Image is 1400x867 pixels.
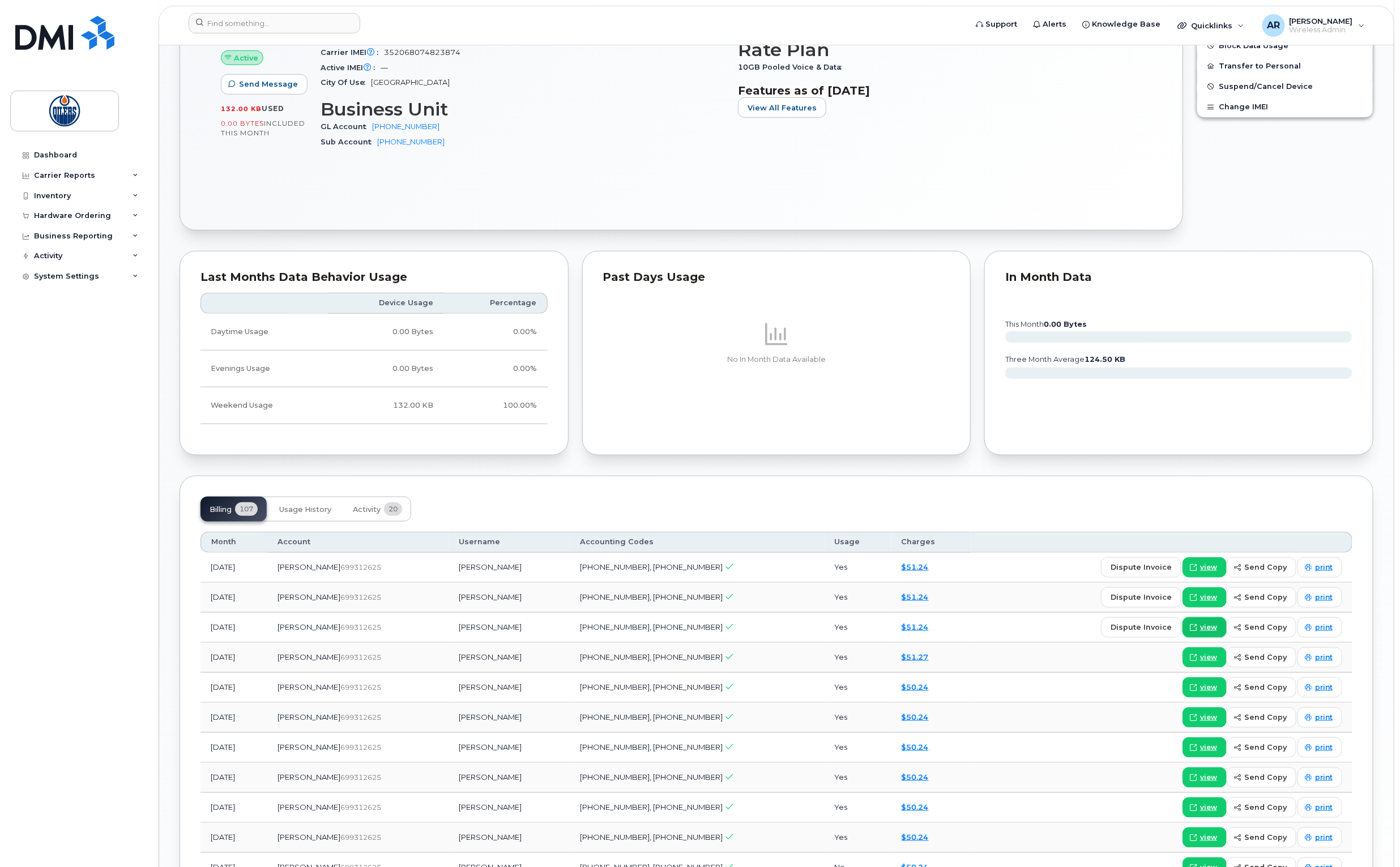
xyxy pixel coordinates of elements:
[825,532,891,552] th: Usage
[340,623,381,631] span: 699312625
[321,78,371,87] span: City Of Use
[200,272,548,283] div: Last Months Data Behavior Usage
[1297,677,1342,698] a: print
[200,643,267,673] td: [DATE]
[1200,832,1217,843] span: view
[449,532,570,552] th: Username
[267,532,449,552] th: Account
[1227,827,1296,848] button: send copy
[1183,737,1227,758] a: view
[1197,97,1373,117] button: Change IMEI
[1200,772,1217,783] span: view
[1297,557,1342,578] a: print
[825,733,891,763] td: Yes
[200,703,267,733] td: [DATE]
[200,583,267,613] td: [DATE]
[1101,617,1181,638] button: dispute invoice
[985,19,1017,30] span: Support
[449,613,570,643] td: [PERSON_NAME]
[262,104,284,113] span: used
[1315,802,1333,813] span: print
[353,505,381,514] span: Activity
[1244,832,1287,843] span: send copy
[891,532,971,552] th: Charges
[1244,592,1287,603] span: send copy
[449,673,570,703] td: [PERSON_NAME]
[443,351,548,387] td: 0.00%
[825,643,891,673] td: Yes
[239,79,298,89] span: Send Message
[1315,622,1333,633] span: print
[580,712,723,721] span: [PHONE_NUMBER], [PHONE_NUMBER]
[1005,272,1352,283] div: In Month Data
[1197,56,1373,76] button: Transfer to Personal
[825,793,891,823] td: Yes
[278,652,340,661] span: [PERSON_NAME]
[1183,767,1227,788] a: view
[1200,592,1217,603] span: view
[1227,677,1296,698] button: send copy
[1227,617,1296,638] button: send copy
[189,13,360,33] input: Find something...
[200,613,267,643] td: [DATE]
[1227,797,1296,818] button: send copy
[902,682,929,691] a: $50.24
[603,355,950,365] p: No In Month Data Available
[221,119,264,127] span: 0.00 Bytes
[340,743,381,751] span: 699312625
[1219,82,1313,91] span: Suspend/Cancel Device
[200,823,267,853] td: [DATE]
[1227,707,1296,728] button: send copy
[1297,707,1342,728] a: print
[328,314,443,351] td: 0.00 Bytes
[371,78,450,87] span: [GEOGRAPHIC_DATA]
[372,122,439,131] a: [PHONE_NUMBER]
[580,832,723,842] span: [PHONE_NUMBER], [PHONE_NUMBER]
[279,505,331,514] span: Usage History
[278,622,340,631] span: [PERSON_NAME]
[449,553,570,583] td: [PERSON_NAME]
[340,683,381,691] span: 699312625
[1227,557,1296,578] button: send copy
[1297,827,1342,848] a: print
[1297,767,1342,788] a: print
[443,387,548,424] td: 100.00%
[1074,13,1168,36] a: Knowledge Base
[1085,355,1125,364] tspan: 124.50 KB
[1183,557,1227,578] a: view
[1043,19,1066,30] span: Alerts
[1200,682,1217,693] span: view
[1101,587,1181,608] button: dispute invoice
[340,713,381,721] span: 699312625
[1101,557,1181,578] button: dispute invoice
[580,592,723,601] span: [PHONE_NUMBER], [PHONE_NUMBER]
[1197,76,1373,97] button: Suspend/Cancel Device
[278,712,340,721] span: [PERSON_NAME]
[738,97,826,118] button: View All Features
[340,653,381,661] span: 699312625
[321,99,724,119] h3: Business Unit
[902,802,929,812] a: $50.24
[278,772,340,781] span: [PERSON_NAME]
[1297,797,1342,818] a: print
[580,742,723,751] span: [PHONE_NUMBER], [PHONE_NUMBER]
[200,351,548,387] tr: Weekdays from 6:00pm to 8:00am
[1227,737,1296,758] button: send copy
[738,84,1142,97] h3: Features as of [DATE]
[1111,592,1172,603] span: dispute invoice
[902,592,929,601] a: $51.24
[200,351,328,387] td: Evenings Usage
[278,682,340,691] span: [PERSON_NAME]
[1244,622,1287,633] span: send copy
[825,553,891,583] td: Yes
[278,592,340,601] span: [PERSON_NAME]
[200,793,267,823] td: [DATE]
[1244,712,1287,723] span: send copy
[328,351,443,387] td: 0.00 Bytes
[321,48,384,57] span: Carrier IMEI
[377,138,445,146] a: [PHONE_NUMBER]
[580,562,723,571] span: [PHONE_NUMBER], [PHONE_NUMBER]
[1315,682,1333,693] span: print
[580,772,723,781] span: [PHONE_NUMBER], [PHONE_NUMBER]
[328,387,443,424] td: 132.00 KB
